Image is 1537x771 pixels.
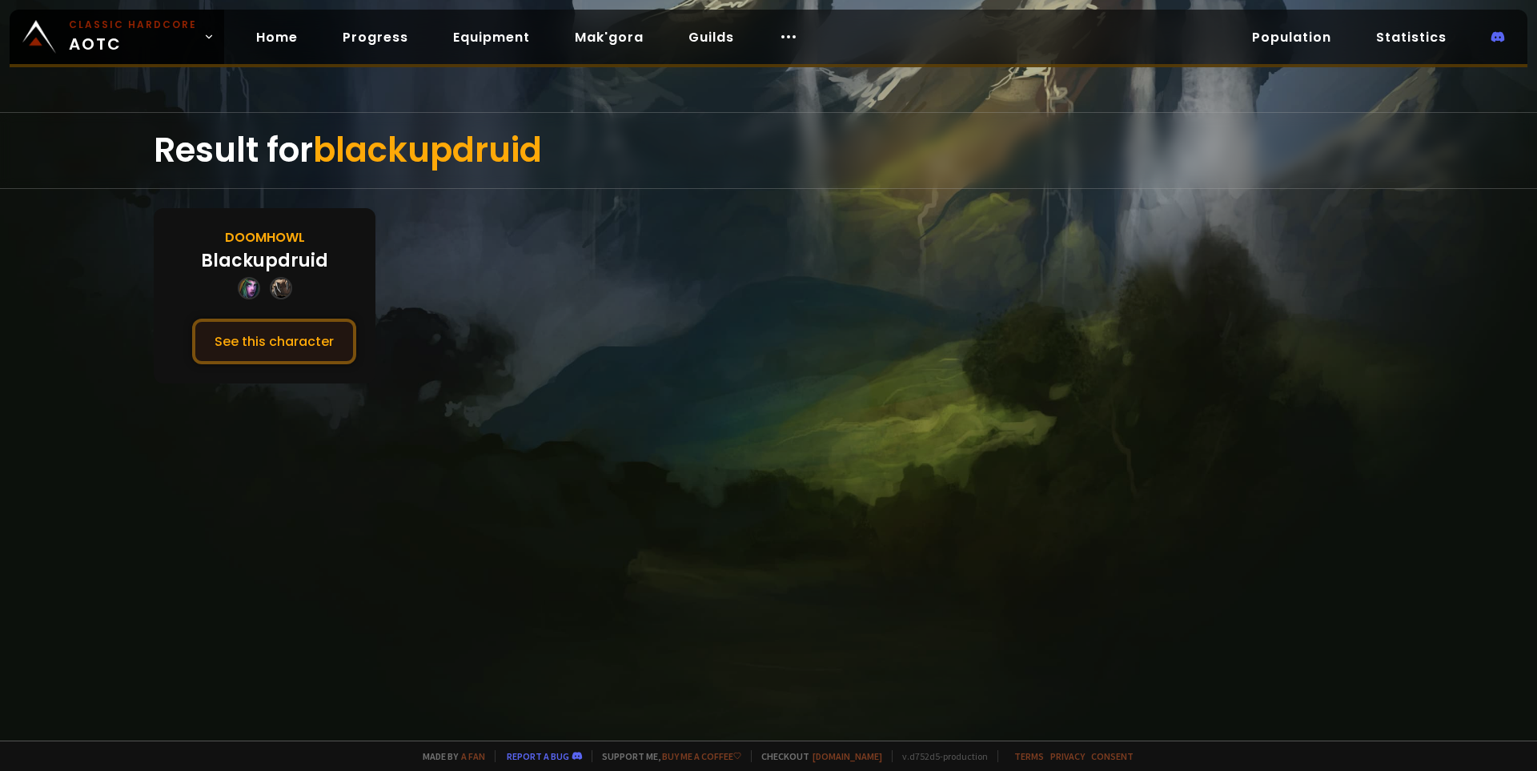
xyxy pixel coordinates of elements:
[69,18,197,32] small: Classic Hardcore
[562,21,656,54] a: Mak'gora
[313,126,542,174] span: blackupdruid
[1014,750,1044,762] a: Terms
[69,18,197,56] span: AOTC
[192,319,356,364] button: See this character
[1050,750,1085,762] a: Privacy
[892,750,988,762] span: v. d752d5 - production
[813,750,882,762] a: [DOMAIN_NAME]
[330,21,421,54] a: Progress
[461,750,485,762] a: a fan
[201,247,328,274] div: Blackupdruid
[662,750,741,762] a: Buy me a coffee
[243,21,311,54] a: Home
[225,227,305,247] div: Doomhowl
[10,10,224,64] a: Classic HardcoreAOTC
[676,21,747,54] a: Guilds
[1363,21,1459,54] a: Statistics
[413,750,485,762] span: Made by
[1091,750,1134,762] a: Consent
[592,750,741,762] span: Support me,
[1239,21,1344,54] a: Population
[440,21,543,54] a: Equipment
[154,113,1383,188] div: Result for
[507,750,569,762] a: Report a bug
[751,750,882,762] span: Checkout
